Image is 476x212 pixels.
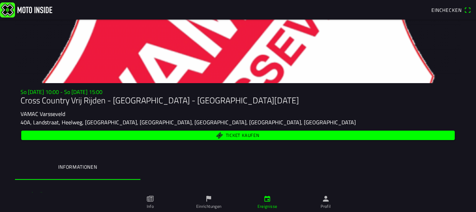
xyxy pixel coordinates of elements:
[21,191,455,198] h3: Beschreibung
[146,195,154,203] ion-icon: paper
[21,95,455,105] h1: Cross Country Vrij Rijden - [GEOGRAPHIC_DATA] - [GEOGRAPHIC_DATA][DATE]
[322,195,330,203] ion-icon: person
[147,203,154,210] ion-label: Info
[205,195,213,203] ion-icon: flag
[258,203,277,210] ion-label: Ereignisse
[226,133,260,138] span: Ticket kaufen
[428,4,475,16] a: Eincheckenqr scanner
[58,163,97,171] ion-label: Informationen
[21,110,65,118] ion-text: VAMAC Varsseveld
[263,195,271,203] ion-icon: calendar
[431,6,461,14] span: Einchecken
[321,203,331,210] ion-label: Profil
[21,118,356,126] ion-text: 40A, Landstraat, Heelweg, [GEOGRAPHIC_DATA], [GEOGRAPHIC_DATA], [GEOGRAPHIC_DATA], [GEOGRAPHIC_DA...
[21,89,455,95] h3: So [DATE] 10:00 - So [DATE] 15:00
[196,203,222,210] ion-label: Einrichtungen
